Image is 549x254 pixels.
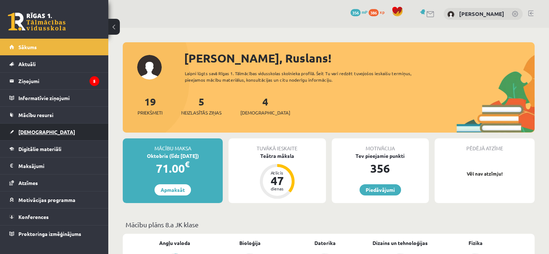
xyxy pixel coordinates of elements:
a: 5Neizlasītās ziņas [181,95,222,116]
legend: Informatīvie ziņojumi [18,90,99,106]
span: Aktuāli [18,61,36,67]
a: Rīgas 1. Tālmācības vidusskola [8,13,66,31]
span: Proktoringa izmēģinājums [18,231,81,237]
span: Priekšmeti [138,109,162,116]
a: Piedāvājumi [360,184,401,195]
a: Motivācijas programma [9,191,99,208]
a: Maksājumi [9,158,99,174]
a: Informatīvie ziņojumi [9,90,99,106]
a: Proktoringa izmēģinājums [9,225,99,242]
a: [DEMOGRAPHIC_DATA] [9,124,99,140]
a: Angļu valoda [159,239,190,247]
span: mP [362,9,367,15]
span: € [185,159,189,169]
span: Neizlasītās ziņas [181,109,222,116]
a: 356 mP [350,9,367,15]
a: 386 xp [369,9,388,15]
p: Mācību plāns 8.a JK klase [126,220,532,229]
a: 19Priekšmeti [138,95,162,116]
div: Pēdējā atzīme [435,138,535,152]
div: Tuvākā ieskaite [228,138,326,152]
legend: Maksājumi [18,158,99,174]
div: Motivācija [332,138,429,152]
a: Mācību resursi [9,107,99,123]
div: [PERSON_NAME], Ruslans! [184,49,535,67]
a: [PERSON_NAME] [459,10,504,17]
a: Sākums [9,39,99,55]
a: Bioloģija [239,239,261,247]
a: Aktuāli [9,56,99,72]
span: 356 [350,9,361,16]
div: Laipni lūgts savā Rīgas 1. Tālmācības vidusskolas skolnieka profilā. Šeit Tu vari redzēt tuvojošo... [185,70,432,83]
div: Tev pieejamie punkti [332,152,429,160]
div: Oktobris (līdz [DATE]) [123,152,223,160]
span: Mācību resursi [18,112,53,118]
span: [DEMOGRAPHIC_DATA] [240,109,290,116]
a: Fizika [468,239,482,247]
div: Teātra māksla [228,152,326,160]
span: Digitālie materiāli [18,146,61,152]
span: 386 [369,9,379,16]
a: Datorika [314,239,336,247]
span: Motivācijas programma [18,197,75,203]
a: 4[DEMOGRAPHIC_DATA] [240,95,290,116]
p: Vēl nav atzīmju! [438,170,531,177]
a: Digitālie materiāli [9,141,99,157]
a: Teātra māksla Atlicis 47 dienas [228,152,326,200]
div: 356 [332,160,429,177]
a: Dizains un tehnoloģijas [372,239,428,247]
span: Atzīmes [18,180,38,186]
a: Apmaksāt [154,184,191,195]
div: Atlicis [266,171,288,175]
a: Ziņojumi5 [9,73,99,89]
span: [DEMOGRAPHIC_DATA] [18,129,75,135]
div: 47 [266,175,288,186]
div: dienas [266,186,288,191]
span: Sākums [18,44,37,50]
span: xp [380,9,384,15]
a: Konferences [9,208,99,225]
span: Konferences [18,214,49,220]
img: Ruslans Ignatovs [447,11,454,18]
div: Mācību maksa [123,138,223,152]
div: 71.00 [123,160,223,177]
i: 5 [90,76,99,86]
a: Atzīmes [9,175,99,191]
legend: Ziņojumi [18,73,99,89]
